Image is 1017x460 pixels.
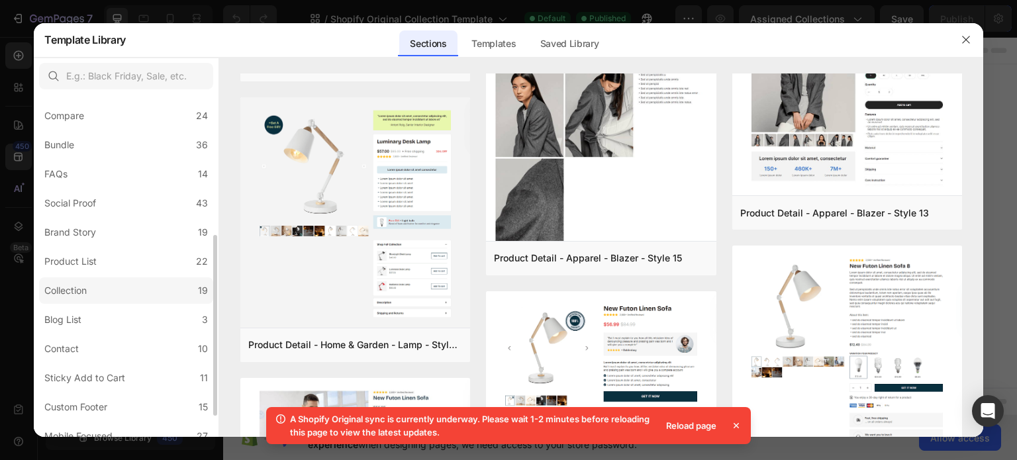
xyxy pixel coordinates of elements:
div: Start with Generating from URL or image [309,293,487,304]
div: Sticky Add to Cart [44,370,125,386]
div: Social Proof [44,195,96,211]
div: Compare [44,108,84,124]
div: Blog List [44,312,81,328]
div: Sections [399,30,457,57]
img: pd7.png [486,291,716,438]
img: pd9.png [240,97,470,330]
div: Custom Footer [44,399,107,415]
div: 27 [197,428,208,444]
div: Brand Story [44,224,96,240]
div: 19 [198,224,208,240]
button: Add sections [301,219,392,246]
div: 36 [196,137,208,153]
div: 19 [198,283,208,299]
div: 15 [199,399,208,415]
div: 22 [196,253,208,269]
div: 24 [196,108,208,124]
div: Product List [44,253,97,269]
div: Templates [461,30,526,57]
div: Mobile Focused [44,428,113,444]
div: 10 [198,341,208,357]
p: A Shopify Original sync is currently underway. Please wait 1-2 minutes before reloading this page... [290,412,653,439]
div: Collection [44,283,87,299]
div: Bundle [44,137,74,153]
div: 11 [200,370,208,386]
img: pd18.png [732,13,962,199]
div: 3 [202,312,208,328]
div: Contact [44,341,79,357]
div: 43 [196,195,208,211]
div: Open Intercom Messenger [972,395,1004,427]
div: Reload page [658,416,724,435]
h2: Template Library [44,23,126,57]
div: 14 [198,166,208,182]
button: Add elements [400,219,493,246]
div: Saved Library [530,30,610,57]
div: Product Detail - Home & Garden - Lamp - Style 9 [248,337,462,353]
div: Start with Sections from sidebar [317,193,477,208]
div: FAQs [44,166,68,182]
input: E.g.: Black Friday, Sale, etc. [39,63,213,89]
div: Product Detail - Apparel - Blazer - Style 15 [494,250,682,266]
div: Product Detail - Apparel - Blazer - Style 13 [740,205,929,221]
